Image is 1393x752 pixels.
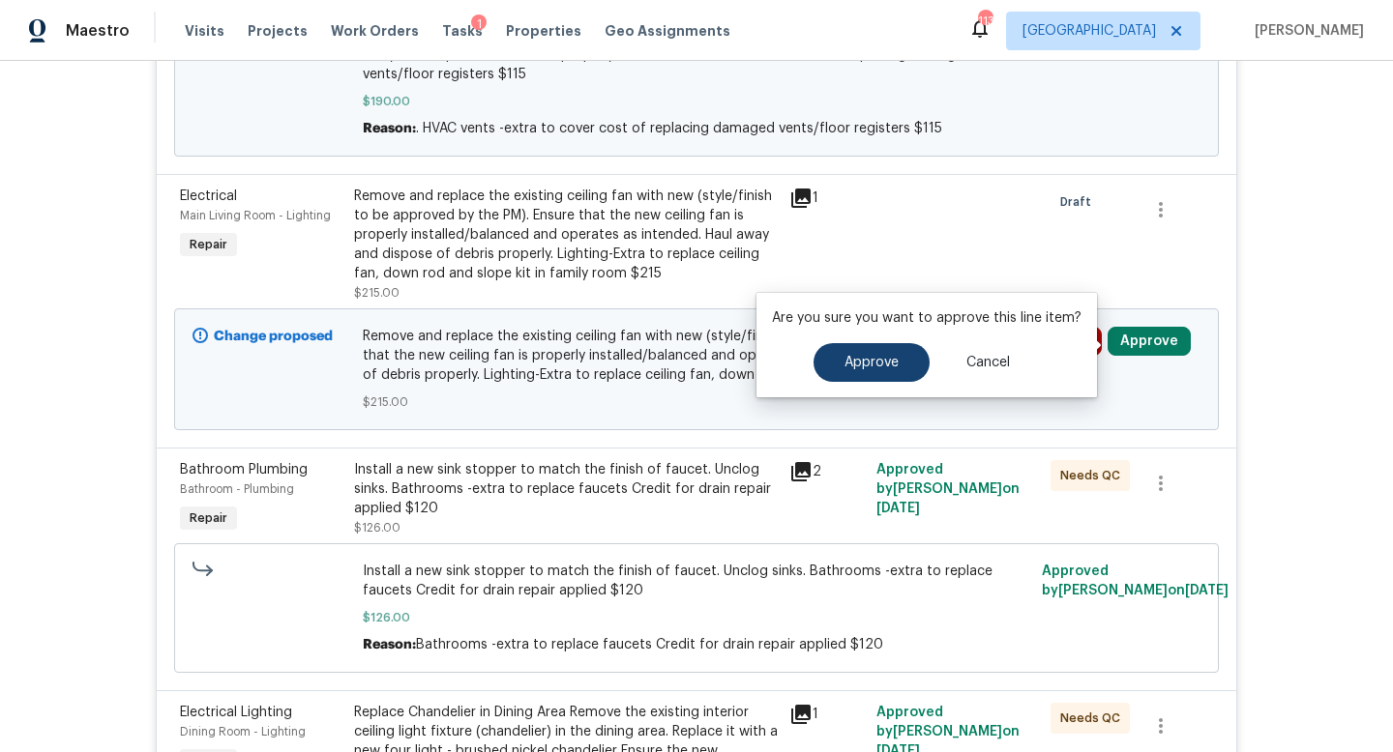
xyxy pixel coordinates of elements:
[180,189,237,203] span: Electrical
[180,210,331,221] span: Main Living Room - Lighting
[1060,709,1128,728] span: Needs QC
[442,24,483,38] span: Tasks
[789,187,865,210] div: 1
[471,14,487,34] div: 1
[182,508,235,528] span: Repair
[248,21,308,41] span: Projects
[789,703,865,726] div: 1
[1185,584,1229,597] span: [DATE]
[1247,21,1364,41] span: [PERSON_NAME]
[416,122,942,135] span: . HVAC vents -extra to cover cost of replacing damaged vents/floor registers $115
[180,706,292,719] span: Electrical Lighting
[1023,21,1156,41] span: [GEOGRAPHIC_DATA]
[876,463,1020,515] span: Approved by [PERSON_NAME] on
[354,187,778,283] div: Remove and replace the existing ceiling fan with new (style/finish to be approved by the PM). Ens...
[363,608,1031,627] span: $126.00
[363,392,1031,412] span: $215.00
[935,343,1041,382] button: Cancel
[966,356,1010,370] span: Cancel
[1042,564,1229,597] span: Approved by [PERSON_NAME] on
[845,356,899,370] span: Approve
[354,522,400,534] span: $126.00
[978,12,992,31] div: 113
[185,21,224,41] span: Visits
[506,21,581,41] span: Properties
[182,235,235,254] span: Repair
[363,638,416,651] span: Reason:
[789,460,865,483] div: 2
[1060,466,1128,485] span: Needs QC
[363,562,1031,600] span: Install a new sink stopper to match the finish of faucet. Unclog sinks. Bathrooms -extra to repla...
[814,343,930,382] button: Approve
[180,463,308,477] span: Bathroom Plumbing
[1108,327,1191,356] button: Approve
[66,21,130,41] span: Maestro
[354,460,778,518] div: Install a new sink stopper to match the finish of faucet. Unclog sinks. Bathrooms -extra to repla...
[363,122,416,135] span: Reason:
[180,726,306,738] span: Dining Room - Lighting
[363,92,1031,111] span: $190.00
[772,308,1082,328] p: Are you sure you want to approve this line item?
[180,483,294,495] span: Bathroom - Plumbing
[416,638,883,651] span: Bathrooms -extra to replace faucets Credit for drain repair applied $120
[363,327,1031,385] span: Remove and replace the existing ceiling fan with new (style/finish to be approved by the PM). Ens...
[354,287,400,299] span: $215.00
[331,21,419,41] span: Work Orders
[1060,192,1099,212] span: Draft
[876,502,920,515] span: [DATE]
[214,330,333,343] b: Change proposed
